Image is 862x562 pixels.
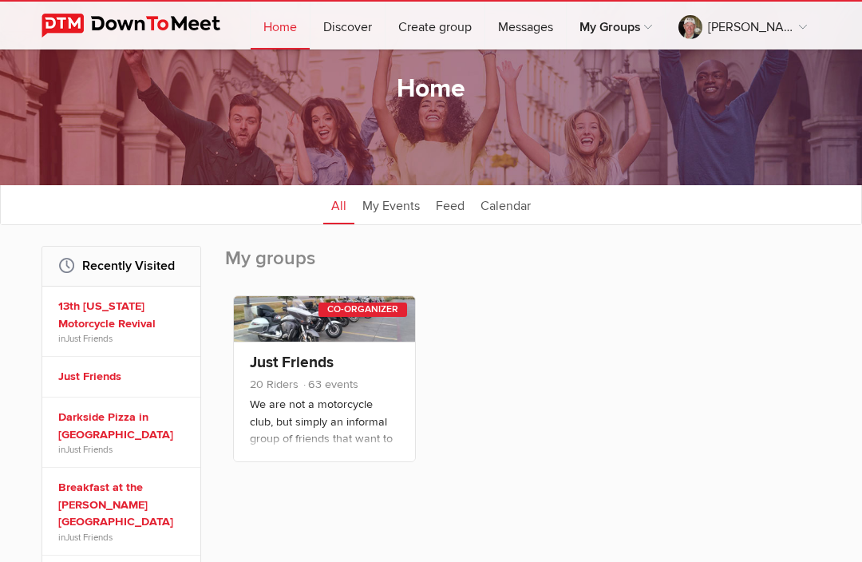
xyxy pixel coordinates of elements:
a: Just Friends [65,444,113,455]
a: [PERSON_NAME] F [666,2,820,49]
a: Discover [310,2,385,49]
span: in [58,332,189,345]
span: in [58,443,189,456]
p: We are not a motorcycle club, but simply an informal group of friends that want to get together a... [250,396,399,476]
a: Feed [428,184,473,224]
a: Create group [386,2,484,49]
a: My Groups [567,2,665,49]
a: Just Friends [65,532,113,543]
a: 13th [US_STATE] Motorcycle Revival [58,298,189,332]
h2: Recently Visited [58,247,184,285]
span: 20 Riders [250,378,299,391]
span: 63 events [302,378,358,391]
a: Just Friends [58,368,189,386]
h1: Home [397,73,465,106]
a: All [323,184,354,224]
img: DownToMeet [42,14,245,38]
h2: My groups [225,246,820,287]
span: in [58,531,189,544]
a: Messages [485,2,566,49]
a: My Events [354,184,428,224]
a: Home [251,2,310,49]
a: Just Friends [250,353,334,372]
div: Co-Organizer [318,303,407,317]
a: Just Friends [65,333,113,344]
a: Calendar [473,184,539,224]
a: Breakfast at the [PERSON_NAME][GEOGRAPHIC_DATA] [58,479,189,531]
a: Darkside Pizza in [GEOGRAPHIC_DATA] [58,409,189,443]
